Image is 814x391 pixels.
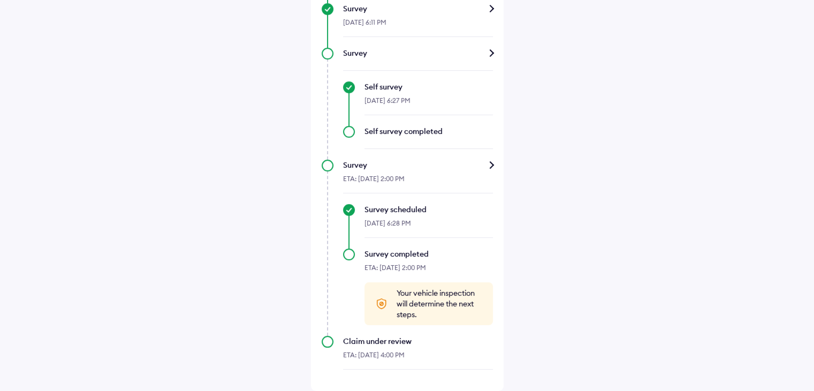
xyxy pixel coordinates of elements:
div: ETA: [DATE] 2:00 PM [364,259,493,282]
div: Self survey completed [364,126,493,137]
div: Survey scheduled [364,204,493,215]
div: [DATE] 6:27 PM [364,92,493,115]
div: Survey [343,48,493,58]
div: [DATE] 6:11 PM [343,14,493,37]
span: Your vehicle inspection will determine the next steps. [397,288,482,320]
div: ETA: [DATE] 2:00 PM [343,170,493,193]
div: Survey completed [364,249,493,259]
div: ETA: [DATE] 4:00 PM [343,347,493,370]
div: Survey [343,3,493,14]
div: Claim under review [343,336,493,347]
div: [DATE] 6:28 PM [364,215,493,238]
div: Self survey [364,81,493,92]
div: Survey [343,160,493,170]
